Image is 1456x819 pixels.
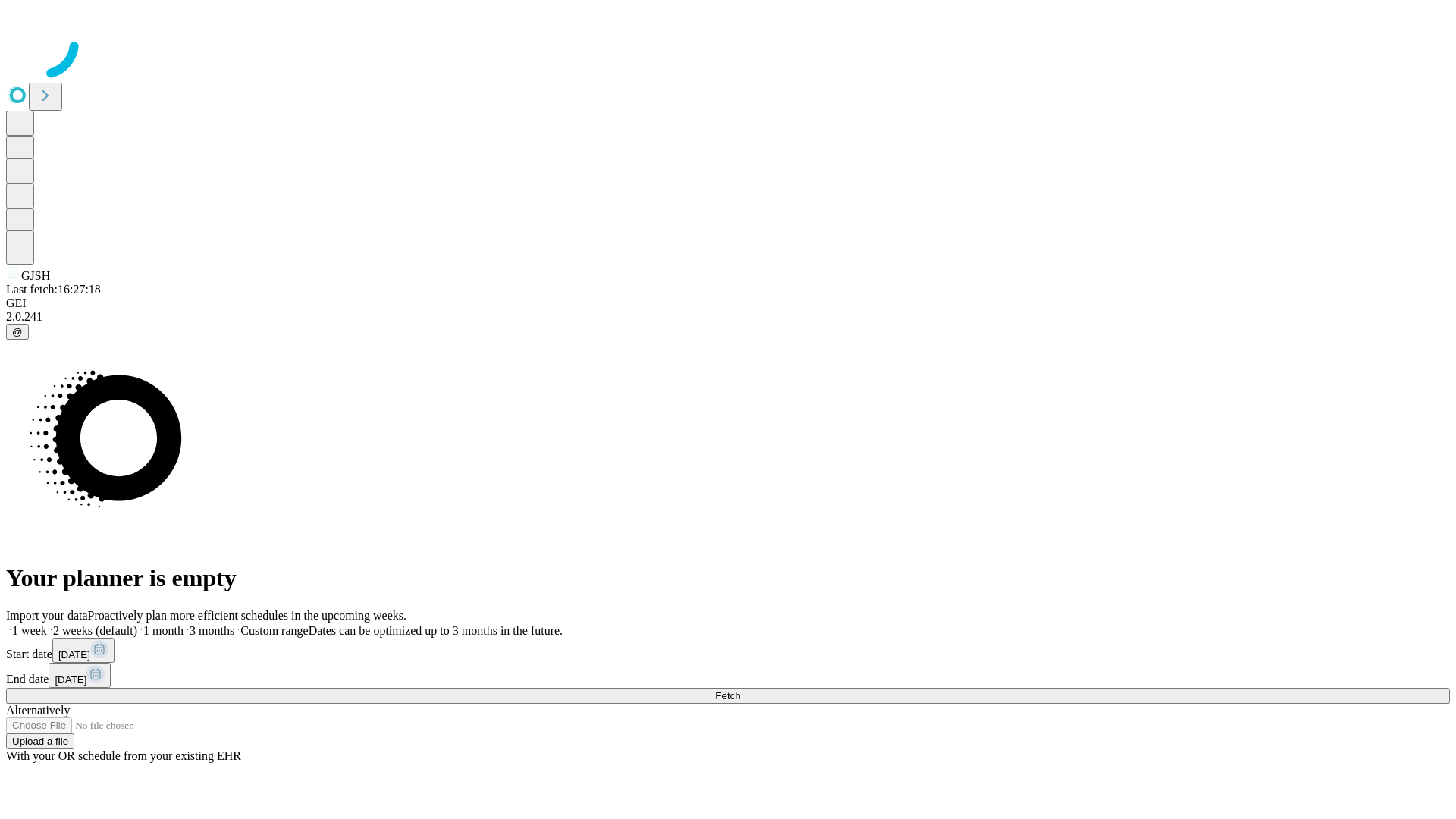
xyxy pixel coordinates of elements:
[6,704,70,717] span: Alternatively
[715,690,740,701] span: Fetch
[6,324,29,340] button: @
[6,733,74,749] button: Upload a file
[55,674,86,686] span: [DATE]
[58,649,90,661] span: [DATE]
[6,749,241,762] span: With your OR schedule from your existing EHR
[190,624,234,637] span: 3 months
[6,609,88,622] span: Import your data
[6,564,1450,592] h1: Your planner is empty
[309,624,563,637] span: Dates can be optimized up to 3 months in the future.
[49,663,111,688] button: [DATE]
[12,326,23,337] span: @
[6,283,101,296] span: Last fetch: 16:27:18
[6,638,1450,663] div: Start date
[6,688,1450,704] button: Fetch
[88,609,406,622] span: Proactively plan more efficient schedules in the upcoming weeks.
[12,624,47,637] span: 1 week
[6,297,1450,310] div: GEI
[143,624,184,637] span: 1 month
[53,624,137,637] span: 2 weeks (default)
[21,269,50,282] span: GJSH
[6,310,1450,324] div: 2.0.241
[52,638,115,663] button: [DATE]
[240,624,308,637] span: Custom range
[6,663,1450,688] div: End date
